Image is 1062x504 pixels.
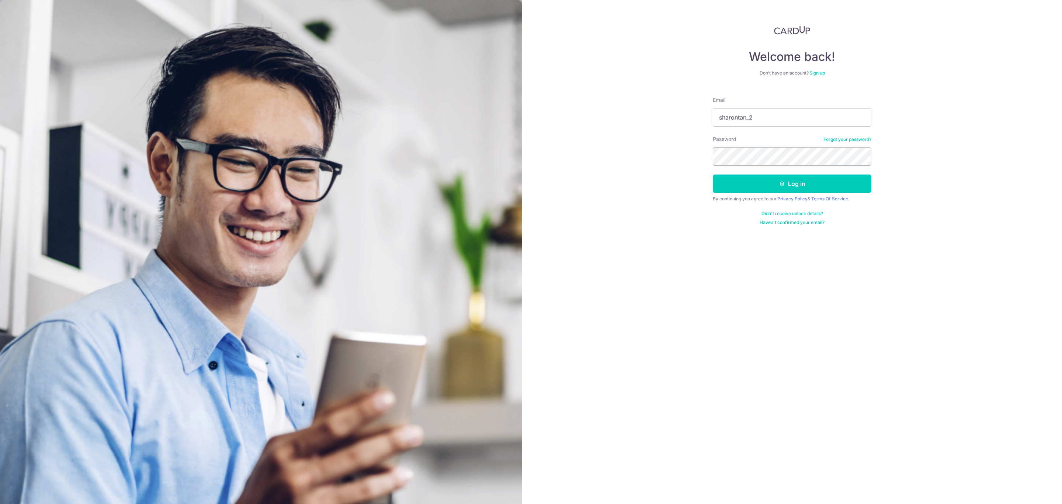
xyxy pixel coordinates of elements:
[811,196,848,201] a: Terms Of Service
[761,211,823,217] a: Didn't receive unlock details?
[713,175,871,193] button: Log in
[713,196,871,202] div: By continuing you agree to our &
[713,96,725,104] label: Email
[774,26,810,35] img: CardUp Logo
[713,70,871,76] div: Don’t have an account?
[760,220,825,225] a: Haven't confirmed your email?
[809,70,825,76] a: Sign up
[823,137,871,142] a: Forgot your password?
[713,135,736,143] label: Password
[777,196,808,201] a: Privacy Policy
[713,49,871,64] h4: Welcome back!
[713,108,871,127] input: Enter your Email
